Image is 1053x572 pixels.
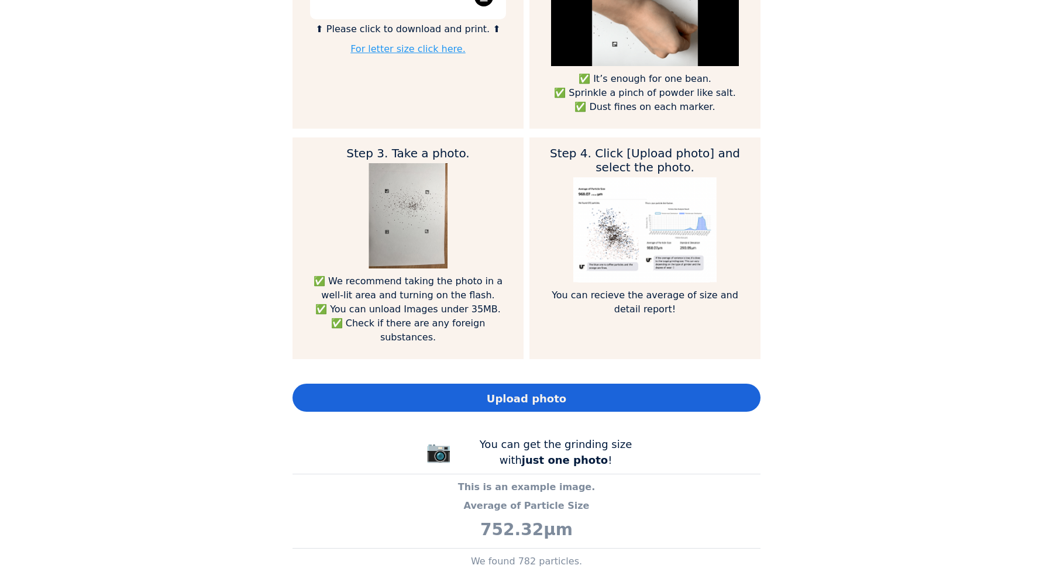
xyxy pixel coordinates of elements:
p: ✅ We recommend taking the photo in a well-lit area and turning on the flash. ✅ You can unload Ima... [310,274,506,344]
h2: Step 4. Click [Upload photo] and select the photo. [547,146,743,174]
span: Upload photo [487,391,566,406]
p: You can recieve the average of size and detail report! [547,288,743,316]
img: guide [573,177,716,282]
img: guide [369,163,448,268]
a: For letter size click here. [350,43,466,54]
p: ⬆ Please click to download and print. ⬆ [310,22,506,36]
p: ✅ It’s enough for one bean. ✅ Sprinkle a pinch of powder like salt. ✅ Dust fines on each marker. [547,72,743,114]
b: just one photo [522,454,608,466]
div: You can get the grinding size with ! [468,436,643,468]
p: Average of Particle Size [292,499,760,513]
p: 752.32μm [292,518,760,542]
h2: Step 3. Take a photo. [310,146,506,160]
span: 📷 [426,440,452,463]
p: We found 782 particles. [292,554,760,568]
p: This is an example image. [292,480,760,494]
